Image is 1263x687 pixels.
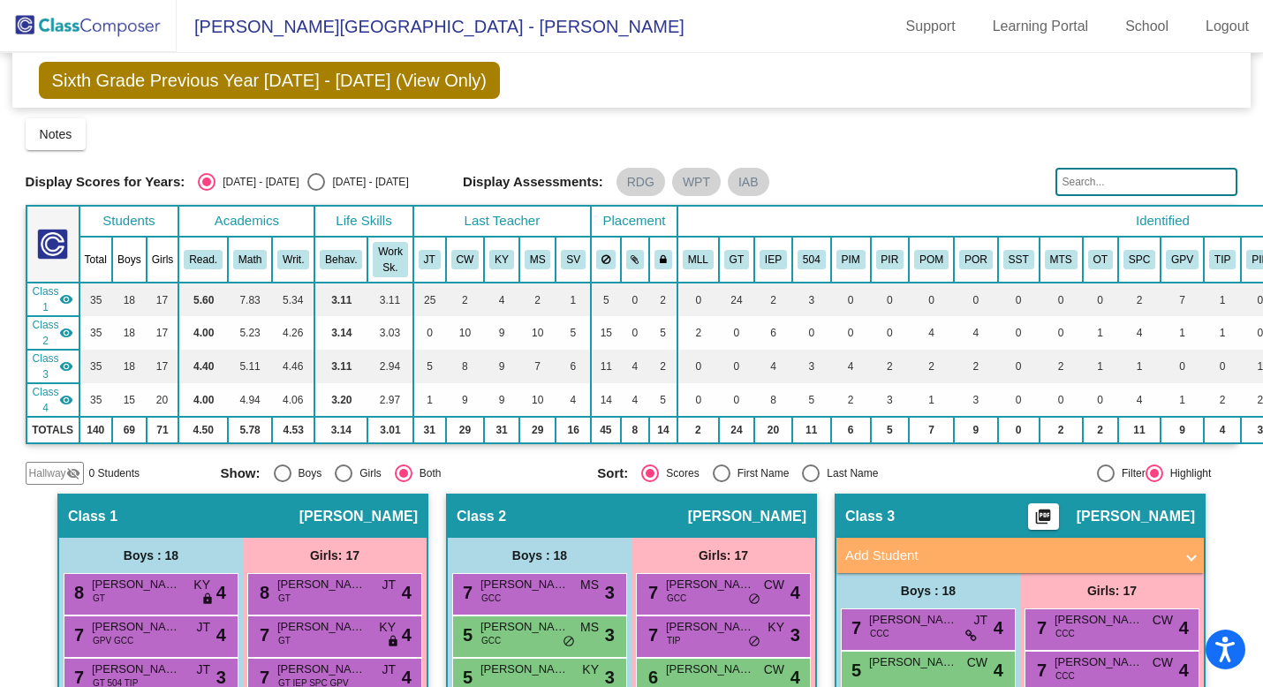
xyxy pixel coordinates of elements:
[649,283,677,316] td: 2
[112,417,147,443] td: 69
[367,283,412,316] td: 3.11
[831,283,871,316] td: 0
[909,316,954,350] td: 4
[314,316,367,350] td: 3.14
[184,250,223,269] button: Read.
[998,316,1040,350] td: 0
[954,237,998,283] th: SAI Pull-out Reading
[909,283,954,316] td: 0
[556,417,591,443] td: 16
[871,417,910,443] td: 5
[677,283,719,316] td: 0
[413,283,446,316] td: 25
[876,250,904,269] button: PIR
[792,383,831,417] td: 5
[221,464,585,482] mat-radio-group: Select an option
[871,316,910,350] td: 0
[463,174,603,190] span: Display Assessments:
[954,316,998,350] td: 4
[954,417,998,443] td: 9
[367,417,412,443] td: 3.01
[1077,508,1195,525] span: [PERSON_NAME]
[1166,250,1199,269] button: GPV
[621,350,650,383] td: 4
[26,283,79,316] td: Diane Corea - No Class Name
[831,316,871,350] td: 0
[1040,350,1083,383] td: 2
[228,417,272,443] td: 5.78
[367,350,412,383] td: 2.94
[367,316,412,350] td: 3.03
[754,417,792,443] td: 20
[719,316,754,350] td: 0
[954,350,998,383] td: 2
[70,583,84,602] span: 8
[672,168,721,196] mat-chip: WPT
[519,417,556,443] td: 29
[413,316,446,350] td: 0
[79,417,112,443] td: 140
[580,576,599,594] span: MS
[1083,316,1118,350] td: 1
[754,383,792,417] td: 8
[193,576,210,594] span: KY
[79,206,179,237] th: Students
[277,576,366,593] span: [PERSON_NAME]
[519,350,556,383] td: 7
[277,250,309,269] button: Writ.
[556,237,591,283] th: Stephanie Vaughan
[792,417,831,443] td: 11
[367,383,412,417] td: 2.97
[1123,250,1155,269] button: SPC
[33,384,59,416] span: Class 4
[1204,237,1241,283] th: Time Intensive Parent
[1118,283,1161,316] td: 2
[792,283,831,316] td: 3
[631,538,815,573] div: Girls: 17
[649,417,677,443] td: 14
[831,350,871,383] td: 4
[201,593,214,607] span: lock
[1040,383,1083,417] td: 0
[272,417,314,443] td: 4.53
[621,237,650,283] th: Keep with students
[228,316,272,350] td: 5.23
[451,250,480,269] button: CW
[59,326,73,340] mat-icon: visibility
[666,576,754,593] span: [PERSON_NAME]
[446,283,485,316] td: 2
[216,579,226,606] span: 4
[798,250,826,269] button: 504
[68,508,117,525] span: Class 1
[591,206,677,237] th: Placement
[998,237,1040,283] th: Student Support Team
[871,283,910,316] td: 0
[382,576,396,594] span: JT
[314,383,367,417] td: 3.20
[314,417,367,443] td: 3.14
[33,283,59,315] span: Class 1
[412,465,442,481] div: Both
[147,417,179,443] td: 71
[871,383,910,417] td: 3
[92,576,180,593] span: [PERSON_NAME]
[519,383,556,417] td: 10
[228,383,272,417] td: 4.94
[909,350,954,383] td: 2
[1204,350,1241,383] td: 0
[998,383,1040,417] td: 0
[79,237,112,283] th: Total
[147,283,179,316] td: 17
[728,168,769,196] mat-chip: IAB
[719,283,754,316] td: 24
[677,350,719,383] td: 0
[221,465,261,481] span: Show:
[26,118,87,150] button: Notes
[112,316,147,350] td: 18
[688,508,806,525] span: [PERSON_NAME]
[480,576,569,593] span: [PERSON_NAME]
[413,350,446,383] td: 5
[413,237,446,283] th: Janelle Taha
[1163,465,1212,481] div: Highlight
[519,283,556,316] td: 2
